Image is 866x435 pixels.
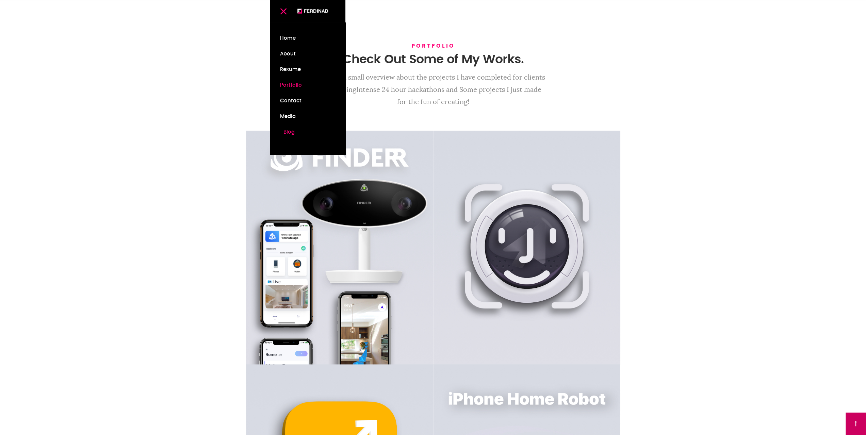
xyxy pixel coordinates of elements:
[280,93,335,109] a: Contact
[280,78,335,93] a: Portfolio
[321,71,545,108] p: This is a small overview about the projects I have completed for clients Or duringIntense 24 hour...
[280,109,335,124] a: Media
[846,413,866,435] a: Back to Top
[280,124,335,140] a: Blog
[280,46,335,62] a: About
[279,11,288,12] span: Menu
[297,9,328,14] a: [PERSON_NAME]
[280,62,335,78] a: Resume
[277,4,290,18] a: Menu
[321,41,545,51] h5: Portfolio
[321,52,545,67] h1: Check Out Some of My Works.
[280,31,335,46] a: Home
